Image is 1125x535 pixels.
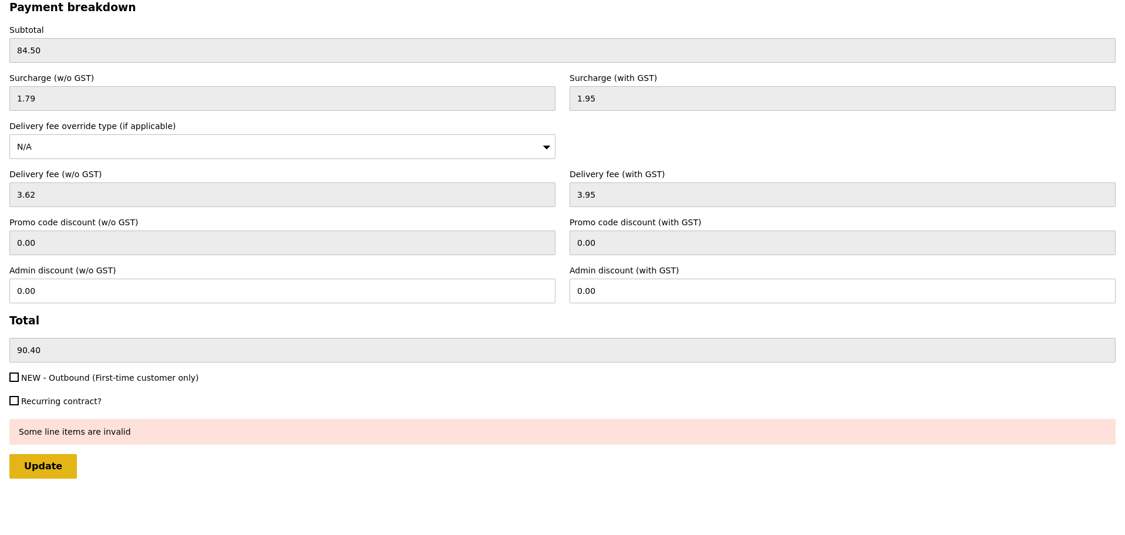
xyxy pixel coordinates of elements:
label: Promo code discount (w/o GST) [9,216,555,228]
span: N/A [17,142,32,151]
label: Admin discount (with GST) [570,265,1116,276]
label: Surcharge (w/o GST) [9,72,555,84]
label: Delivery fee (w/o GST) [9,168,555,180]
span: NEW - Outbound (First-time customer only) [21,373,199,382]
input: Recurring contract? [9,396,19,405]
h3: Total [9,314,1116,327]
label: Surcharge (with GST) [570,72,1116,84]
label: Promo code discount (with GST) [570,216,1116,228]
h3: Payment breakdown [9,1,1116,13]
label: Subtotal [9,24,1116,36]
span: Some line items are invalid [19,427,131,436]
label: Delivery fee (with GST) [570,168,1116,180]
input: NEW - Outbound (First-time customer only) [9,373,19,382]
span: Recurring contract? [21,397,102,406]
label: Admin discount (w/o GST) [9,265,555,276]
input: Update [9,454,77,479]
label: Delivery fee override type (if applicable) [9,120,555,132]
